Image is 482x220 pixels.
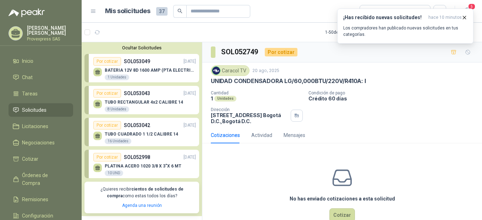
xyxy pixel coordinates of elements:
p: [DATE] [184,154,196,161]
img: Logo peakr [9,9,45,17]
div: 16 Unidades [105,138,131,144]
span: Remisiones [22,196,48,203]
button: Ocultar Solicitudes [84,45,199,50]
a: Por cotizarSOL053049[DATE] BATERIA 12V 8D 1600 AMP (PTA ELECTRICA)1 Unidades [84,54,199,82]
p: ¿Quieres recibir como estas todos los días? [89,186,195,199]
button: ¡Has recibido nuevas solicitudes!hace 10 minutos Los compradores han publicado nuevas solicitudes... [337,9,473,44]
p: [STREET_ADDRESS] Bogotá D.C. , Bogotá D.C. [211,112,288,124]
a: Agenda una reunión [122,203,162,208]
h3: No has enviado cotizaciones a esta solicitud [290,195,395,203]
span: hace 10 minutos [428,15,462,21]
a: Por cotizarSOL053043[DATE] TUBO RECTANGULAR 4x2 CALIBRE 148 Unidades [84,86,199,114]
span: Tareas [22,90,38,98]
a: Solicitudes [9,103,73,117]
div: 1 - 50 de 162 [325,27,369,38]
p: SOL053049 [124,57,150,65]
div: 8 Unidades [105,106,129,112]
div: Por cotizar [93,57,121,66]
span: search [177,9,182,13]
p: 20 ago, 2025 [252,67,279,74]
p: [PERSON_NAME] [PERSON_NAME] [27,26,73,35]
p: TUBO CUADRADO 1 1/2 CALIBRE 14 [105,132,178,137]
h3: ¡Has recibido nuevas solicitudes! [343,15,426,21]
p: BATERIA 12V 8D 1600 AMP (PTA ELECTRICA) [105,68,196,73]
a: Chat [9,71,73,84]
p: Condición de pago [308,90,479,95]
a: Por cotizarSOL053042[DATE] TUBO CUADRADO 1 1/2 CALIBRE 1416 Unidades [84,118,199,146]
p: [DATE] [184,122,196,129]
div: Caracol TV [211,65,250,76]
div: Unidades [214,96,236,101]
button: 5 [461,5,473,18]
h3: SOL052749 [221,46,259,57]
div: Por cotizar [93,89,121,98]
span: 37 [156,7,168,16]
span: Órdenes de Compra [22,171,66,187]
span: Licitaciones [22,122,48,130]
span: 5 [468,3,476,10]
p: [DATE] [184,90,196,97]
a: Remisiones [9,193,73,206]
div: Por cotizar [93,121,121,130]
b: cientos de solicitudes de compra [107,187,184,198]
a: Por cotizarSOL052998[DATE] PLATINA ACERO 1020 3/8 X 3"X 6 MT10 UND [84,150,199,178]
div: Por cotizar [265,48,297,56]
div: 1 Unidades [105,75,129,80]
p: PLATINA ACERO 1020 3/8 X 3"X 6 MT [105,164,181,169]
p: UNIDAD CONDENSADORA LG/60,000BTU/220V/R410A: I [211,77,366,85]
p: Crédito 60 días [308,95,479,101]
a: Negociaciones [9,136,73,149]
p: SOL053042 [124,121,150,129]
span: Chat [22,73,33,81]
span: Negociaciones [22,139,55,147]
p: [DATE] [184,58,196,65]
img: Company Logo [212,67,220,75]
p: Cantidad [211,90,303,95]
p: 1 [211,95,213,101]
span: Inicio [22,57,33,65]
a: Inicio [9,54,73,68]
p: TUBO RECTANGULAR 4x2 CALIBRE 14 [105,100,183,105]
a: Órdenes de Compra [9,169,73,190]
a: Tareas [9,87,73,100]
p: Los compradores han publicado nuevas solicitudes en tus categorías. [343,25,467,38]
p: SOL053043 [124,89,150,97]
div: Mensajes [284,131,305,139]
div: 10 UND [105,170,123,176]
p: Provexpress SAS [27,37,73,41]
div: Todas [364,7,379,15]
p: SOL052998 [124,153,150,161]
span: Configuración [22,212,53,220]
h1: Mis solicitudes [105,6,150,16]
div: Por cotizar [93,153,121,161]
p: Dirección [211,107,288,112]
div: Ocultar SolicitudesPor cotizarSOL053049[DATE] BATERIA 12V 8D 1600 AMP (PTA ELECTRICA)1 UnidadesPo... [82,42,202,216]
a: Licitaciones [9,120,73,133]
a: Cotizar [9,152,73,166]
span: Solicitudes [22,106,46,114]
div: Actividad [251,131,272,139]
span: Cotizar [22,155,38,163]
div: Cotizaciones [211,131,240,139]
